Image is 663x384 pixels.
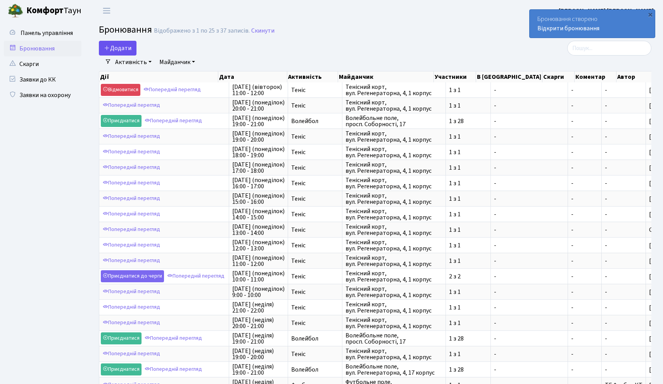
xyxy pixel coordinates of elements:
[232,115,285,127] span: [DATE] (понеділок) 19:00 - 21:00
[291,196,339,202] span: Теніс
[449,367,487,373] span: 1 з 28
[494,165,565,171] span: -
[101,99,162,111] a: Попередній перегляд
[494,351,565,357] span: -
[345,301,442,314] span: Тенісний корт, вул. Регенераторна, 4, 1 корпус
[571,180,598,186] span: -
[494,196,565,202] span: -
[345,193,442,205] span: Тенісний корт, вул. Регенераторна, 4, 1 корпус
[4,56,81,72] a: Скарги
[101,239,162,251] a: Попередній перегляд
[494,134,565,140] span: -
[494,335,565,342] span: -
[494,273,565,280] span: -
[232,162,285,174] span: [DATE] (понеділок) 17:00 - 18:00
[605,148,607,156] span: -
[571,320,598,326] span: -
[101,146,162,158] a: Попередній перегляд
[345,363,442,376] span: Волейбольне поле, вул. Регенераторна, 4, 17 корпус
[232,255,285,267] span: [DATE] (понеділок) 11:00 - 12:00
[101,270,164,282] a: Приєднатися до черги
[345,208,442,221] span: Тенісний корт, вул. Регенераторна, 4, 1 корпус
[101,348,162,360] a: Попередній перегляд
[291,149,339,155] span: Теніс
[571,304,598,311] span: -
[232,301,285,314] span: [DATE] (неділя) 21:00 - 22:00
[101,286,162,298] a: Попередній перегляд
[291,227,339,233] span: Теніс
[101,224,162,236] a: Попередній перегляд
[345,84,442,96] span: Тенісний корт, вул. Регенераторна, 4, 1 корпус
[338,71,434,82] th: Майданчик
[449,320,487,326] span: 1 з 1
[143,332,204,344] a: Попередній перегляд
[345,332,442,345] span: Волейбольне поле, просп. Соборності, 17
[494,149,565,155] span: -
[232,363,285,376] span: [DATE] (неділя) 19:00 - 21:00
[494,118,565,124] span: -
[571,258,598,264] span: -
[345,130,442,143] span: Тенісний корт, вул. Регенераторна, 4, 1 корпус
[291,258,339,264] span: Теніс
[449,258,487,264] span: 1 з 1
[291,304,339,311] span: Теніс
[605,241,607,250] span: -
[143,363,204,375] a: Попередній перегляд
[571,103,598,109] span: -
[101,317,162,329] a: Попередній перегляд
[494,258,565,264] span: -
[605,117,607,125] span: -
[99,71,218,82] th: Дії
[345,255,442,267] span: Тенісний корт, вул. Регенераторна, 4, 1 корпус
[449,165,487,171] span: 1 з 1
[559,6,654,16] a: [PERSON_NAME] [PERSON_NAME]
[232,224,285,236] span: [DATE] (понеділок) 13:00 - 14:00
[101,301,162,313] a: Попередній перегляд
[605,86,607,94] span: -
[605,132,607,141] span: -
[571,335,598,342] span: -
[605,101,607,110] span: -
[4,25,81,41] a: Панель управління
[251,27,275,35] a: Скинути
[232,317,285,329] span: [DATE] (неділя) 20:00 - 21:00
[101,162,162,174] a: Попередній перегляд
[101,363,142,375] a: Приєднатися
[494,103,565,109] span: -
[605,350,607,358] span: -
[571,289,598,295] span: -
[101,332,142,344] a: Приєднатися
[232,239,285,252] span: [DATE] (понеділок) 12:00 - 13:00
[494,320,565,326] span: -
[449,196,487,202] span: 1 з 1
[345,99,442,112] span: Тенісний корт, вул. Регенераторна, 4, 1 корпус
[232,208,285,221] span: [DATE] (понеділок) 14:00 - 15:00
[97,4,116,17] button: Переключити навігацію
[345,286,442,298] span: Тенісний корт, вул. Регенераторна, 4, 1 корпус
[291,165,339,171] span: Теніс
[345,348,442,360] span: Тенісний корт, вул. Регенераторна, 4, 1 корпус
[232,286,285,298] span: [DATE] (понеділок) 9:00 - 10:00
[434,71,476,82] th: Участники
[26,4,81,17] span: Таун
[291,103,339,109] span: Теніс
[449,273,487,280] span: 2 з 2
[291,351,339,357] span: Теніс
[449,227,487,233] span: 1 з 1
[291,180,339,186] span: Теніс
[605,319,607,327] span: -
[232,193,285,205] span: [DATE] (понеділок) 15:00 - 16:00
[449,242,487,248] span: 1 з 1
[291,367,339,373] span: Волейбол
[101,208,162,220] a: Попередній перегляд
[494,180,565,186] span: -
[449,87,487,93] span: 1 з 1
[291,273,339,280] span: Теніс
[571,134,598,140] span: -
[232,99,285,112] span: [DATE] (понеділок) 20:00 - 21:00
[99,23,152,36] span: Бронювання
[345,162,442,174] span: Тенісний корт, вул. Регенераторна, 4, 1 корпус
[449,335,487,342] span: 1 з 28
[605,288,607,296] span: -
[4,41,81,56] a: Бронювання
